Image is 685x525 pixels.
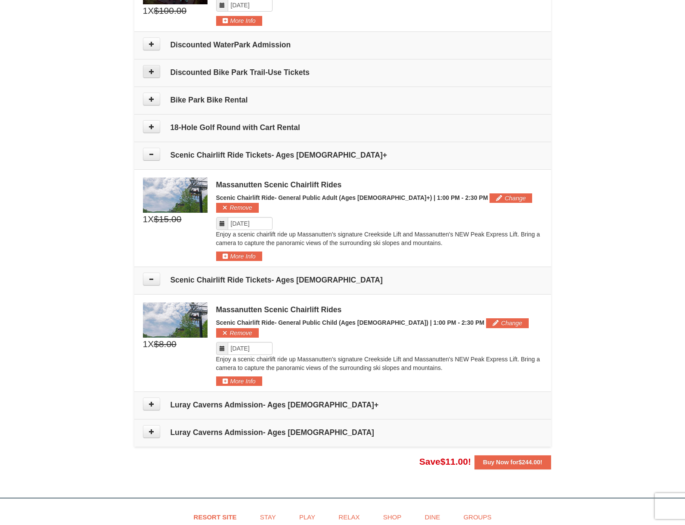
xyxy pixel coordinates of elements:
[216,305,542,314] div: Massanutten Scenic Chairlift Rides
[143,338,148,351] span: 1
[148,4,154,17] span: X
[518,459,540,466] span: $244.00
[216,328,259,338] button: Remove
[143,123,542,132] h4: 18-Hole Golf Round with Cart Rental
[148,338,154,351] span: X
[216,16,262,25] button: More Info
[474,455,551,469] button: Buy Now for$244.00!
[483,459,542,466] strong: Buy Now for !
[216,376,262,386] button: More Info
[143,213,148,226] span: 1
[143,428,542,437] h4: Luray Caverns Admission- Ages [DEMOGRAPHIC_DATA]
[148,213,154,226] span: X
[216,252,262,261] button: More Info
[216,180,542,189] div: Massanutten Scenic Chairlift Rides
[143,68,542,77] h4: Discounted Bike Park Trail-Use Tickets
[143,151,542,159] h4: Scenic Chairlift Ride Tickets- Ages [DEMOGRAPHIC_DATA]+
[419,457,471,466] span: Save !
[154,213,181,226] span: $15.00
[216,194,488,201] span: Scenic Chairlift Ride- General Public Adult (Ages [DEMOGRAPHIC_DATA]+) | 1:00 PM - 2:30 PM
[143,302,208,338] img: 24896431-9-664d1467.jpg
[143,96,542,104] h4: Bike Park Bike Rental
[216,230,542,247] p: Enjoy a scenic chairlift ride up Massanutten’s signature Creekside Lift and Massanutten's NEW Pea...
[216,319,484,326] span: Scenic Chairlift Ride- General Public Child (Ages [DEMOGRAPHIC_DATA]) | 1:00 PM - 2:30 PM
[216,355,542,372] p: Enjoy a scenic chairlift ride up Massanutten’s signature Creekside Lift and Massanutten's NEW Pea...
[154,338,177,351] span: $8.00
[143,177,208,213] img: 24896431-9-664d1467.jpg
[154,4,186,17] span: $100.00
[143,4,148,17] span: 1
[490,193,532,203] button: Change
[440,457,468,466] span: $11.00
[143,401,542,409] h4: Luray Caverns Admission- Ages [DEMOGRAPHIC_DATA]+
[486,318,529,328] button: Change
[216,203,259,212] button: Remove
[143,276,542,284] h4: Scenic Chairlift Ride Tickets- Ages [DEMOGRAPHIC_DATA]
[143,40,542,49] h4: Discounted WaterPark Admission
